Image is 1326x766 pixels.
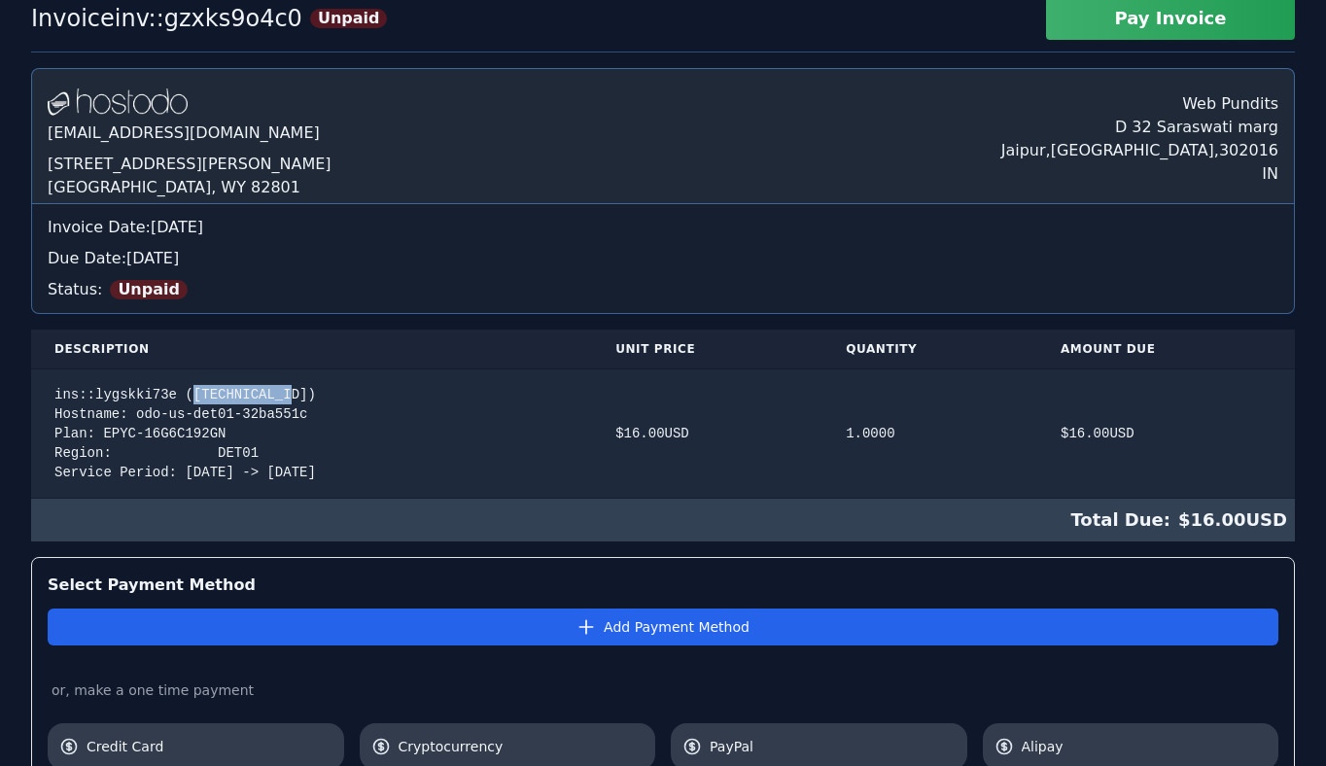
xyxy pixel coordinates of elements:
div: Web Pundits [1001,85,1278,116]
button: Add Payment Method [48,609,1278,645]
div: Invoice inv::gzxks9o4c0 [31,3,302,34]
div: $ 16.00 USD [1061,424,1272,443]
span: Cryptocurrency [399,737,645,756]
div: [GEOGRAPHIC_DATA], WY 82801 [48,176,331,199]
span: Unpaid [310,9,388,28]
span: Credit Card [87,737,332,756]
div: $ 16.00 USD [615,424,799,443]
div: Select Payment Method [48,574,1278,597]
div: or, make a one time payment [48,680,1278,700]
span: Unpaid [110,280,188,299]
th: Description [31,330,592,369]
th: Amount Due [1037,330,1295,369]
div: Jaipur , [GEOGRAPHIC_DATA] , 302016 [1001,139,1278,162]
span: Total Due: [1070,506,1178,534]
th: Unit Price [592,330,822,369]
div: [STREET_ADDRESS][PERSON_NAME] [48,153,331,176]
span: PayPal [710,737,956,756]
div: 1.0000 [846,424,1014,443]
div: $ 16.00 USD [31,499,1295,541]
div: Status: [48,270,1278,301]
th: Quantity [822,330,1037,369]
div: D 32 Saraswati marg [1001,116,1278,139]
div: IN [1001,162,1278,186]
div: [EMAIL_ADDRESS][DOMAIN_NAME] [48,118,331,153]
img: Logo [48,88,188,118]
div: Due Date: [DATE] [48,247,1278,270]
span: Alipay [1022,737,1268,756]
div: ins::lygskki73e ([TECHNICAL_ID]) Hostname: odo-us-det01-32ba551c Plan: EPYC-16G6C192GN Region: DE... [54,385,569,482]
div: Invoice Date: [DATE] [48,216,1278,239]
